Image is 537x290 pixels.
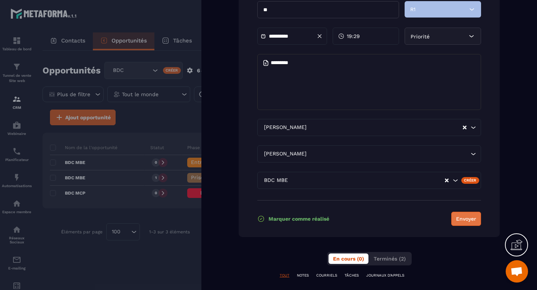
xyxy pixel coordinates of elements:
button: Clear Selected [463,125,467,130]
span: BDC MBE [262,176,289,185]
span: 19:29 [347,32,360,40]
span: En cours (0) [333,256,364,262]
p: Marquer comme réalisé [268,216,329,222]
span: [PERSON_NAME] [262,123,308,132]
button: Clear Selected [445,178,449,183]
button: Terminés (2) [369,253,410,264]
button: Envoyer [451,212,481,226]
p: NOTES [297,273,309,278]
button: En cours (0) [329,253,368,264]
span: [PERSON_NAME] [262,150,308,158]
input: Search for option [308,123,462,132]
span: Terminés (2) [374,256,406,262]
a: Ouvrir le chat [506,260,528,283]
div: Search for option [257,145,481,163]
p: TOUT [280,273,289,278]
p: COURRIELS [316,273,337,278]
p: JOURNAUX D'APPELS [366,273,404,278]
input: Search for option [289,176,444,185]
p: TÂCHES [345,273,359,278]
span: R1 [410,6,415,12]
div: Search for option [257,119,481,136]
div: Créer [461,177,480,184]
span: Priorité [411,34,430,40]
input: Search for option [308,150,469,158]
div: Search for option [257,172,481,189]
